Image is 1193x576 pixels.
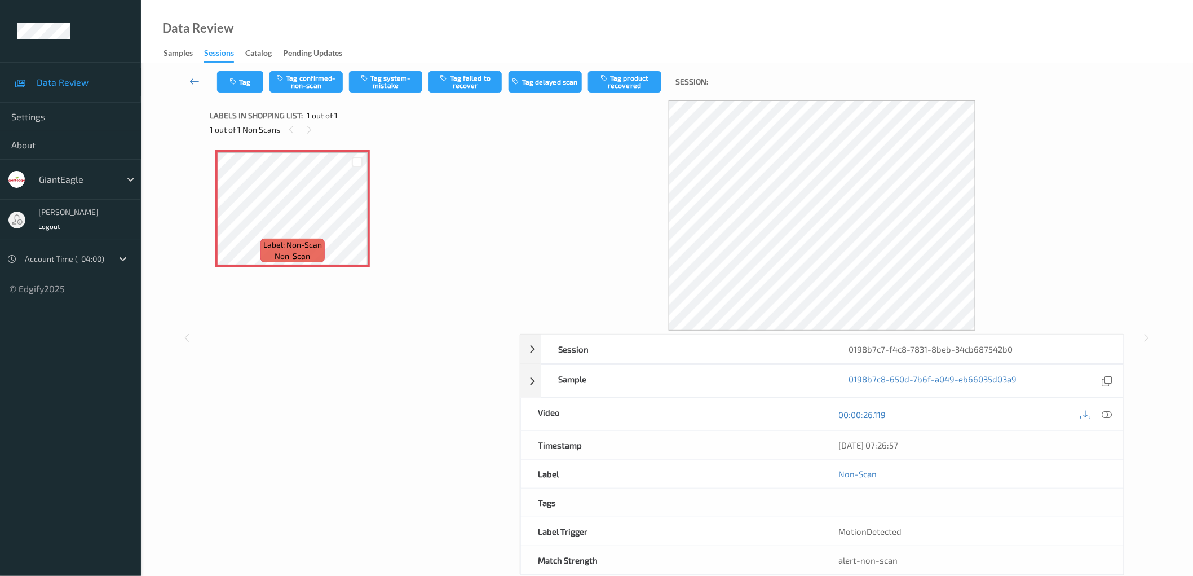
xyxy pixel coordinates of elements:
[521,460,822,488] div: Label
[849,373,1017,389] a: 0198b7c8-650d-7b6f-a049-eb66035d03a9
[521,398,822,430] div: Video
[520,364,1124,398] div: Sample0198b7c8-650d-7b6f-a049-eb66035d03a9
[245,47,272,61] div: Catalog
[521,517,822,546] div: Label Trigger
[521,489,822,517] div: Tags
[428,71,502,93] button: Tag failed to recover
[509,71,582,93] button: Tag delayed scan
[162,23,233,34] div: Data Review
[164,47,193,61] div: Samples
[839,409,886,420] a: 00:00:26.119
[588,71,661,93] button: Tag product recovered
[675,76,708,87] span: Session:
[521,431,822,459] div: Timestamp
[521,546,822,574] div: Match Strength
[839,555,1106,566] div: alert-non-scan
[520,335,1124,364] div: Session0198b7c7-f4c8-7831-8beb-34cb687542b0
[541,335,832,363] div: Session
[245,46,283,61] a: Catalog
[204,47,234,63] div: Sessions
[839,468,877,480] a: Non-Scan
[307,110,338,121] span: 1 out of 1
[349,71,422,93] button: Tag system-mistake
[269,71,343,93] button: Tag confirmed-non-scan
[204,46,245,63] a: Sessions
[839,439,1106,451] div: [DATE] 07:26:57
[822,517,1123,546] div: MotionDetected
[832,335,1123,363] div: 0198b7c7-f4c8-7831-8beb-34cb687542b0
[263,239,322,250] span: Label: Non-Scan
[164,46,204,61] a: Samples
[275,250,311,262] span: non-scan
[210,110,303,121] span: Labels in shopping list:
[283,47,342,61] div: Pending Updates
[283,46,354,61] a: Pending Updates
[541,365,832,397] div: Sample
[217,71,263,93] button: Tag
[210,122,512,137] div: 1 out of 1 Non Scans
